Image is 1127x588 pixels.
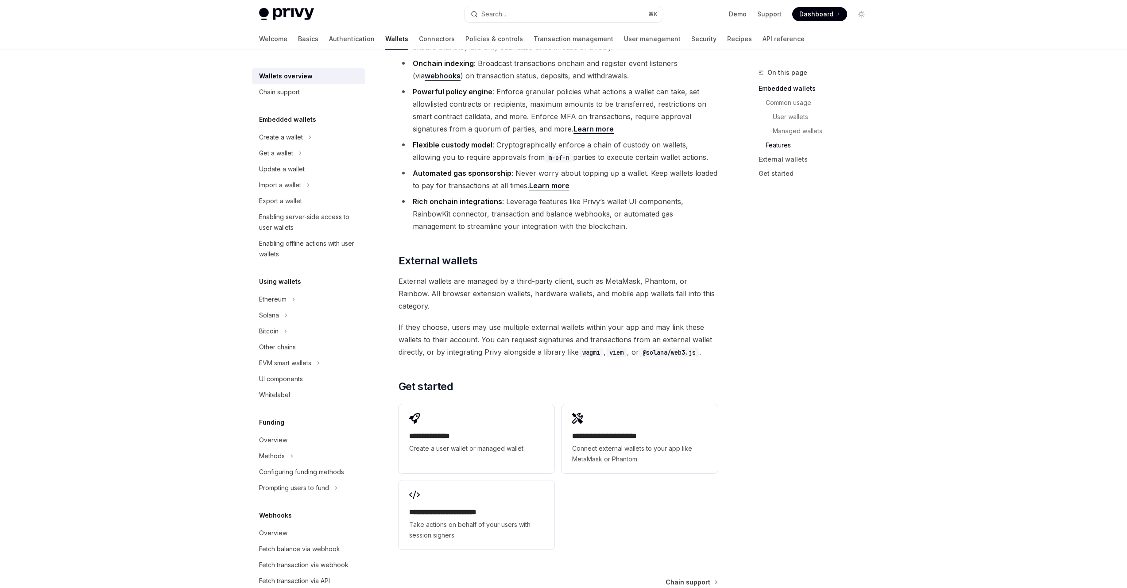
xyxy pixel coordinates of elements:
a: Enabling offline actions with user wallets [252,236,365,262]
div: Import a wallet [259,180,301,190]
a: Wallets [385,28,408,50]
div: Enabling offline actions with user wallets [259,238,360,259]
div: Export a wallet [259,196,302,206]
span: Get started [399,379,453,394]
div: Ethereum [259,294,287,305]
button: Toggle Bitcoin section [252,323,365,339]
a: Recipes [727,28,752,50]
div: Configuring funding methods [259,467,344,477]
span: Take actions on behalf of your users with session signers [409,519,544,541]
a: Export a wallet [252,193,365,209]
a: Get started [759,166,875,181]
span: Connect external wallets to your app like MetaMask or Phantom [572,443,707,464]
a: Whitelabel [252,387,365,403]
img: light logo [259,8,314,20]
div: Fetch balance via webhook [259,544,340,554]
span: ⌘ K [648,11,658,18]
a: Managed wallets [759,124,875,138]
a: Transaction management [534,28,613,50]
span: If they choose, users may use multiple external wallets within your app and may link these wallet... [399,321,718,358]
span: External wallets are managed by a third-party client, such as MetaMask, Phantom, or Rainbow. All ... [399,275,718,312]
a: External wallets [759,152,875,166]
strong: Onchain indexing [413,59,474,68]
a: Chain support [252,84,365,100]
a: Support [757,10,782,19]
h5: Embedded wallets [259,114,316,125]
span: Dashboard [799,10,833,19]
span: External wallets [399,254,477,268]
button: Toggle Ethereum section [252,291,365,307]
div: Chain support [259,87,300,97]
code: m-of-n [545,153,573,162]
div: Create a wallet [259,132,303,143]
a: webhooks [425,71,461,81]
code: wagmi [579,348,604,357]
a: Wallets overview [252,68,365,84]
div: UI components [259,374,303,384]
div: Bitcoin [259,326,279,337]
div: Solana [259,310,279,321]
a: User management [624,28,681,50]
strong: Flexible custody model [413,140,492,149]
span: Create a user wallet or managed wallet [409,443,544,454]
a: Basics [298,28,318,50]
code: viem [606,348,627,357]
button: Toggle Methods section [252,448,365,464]
a: UI components [252,371,365,387]
div: Whitelabel [259,390,290,400]
a: Features [759,138,875,152]
strong: Powerful policy engine [413,87,492,96]
div: Fetch transaction via webhook [259,560,349,570]
div: Enabling server-side access to user wallets [259,212,360,233]
div: Prompting users to fund [259,483,329,493]
a: Welcome [259,28,287,50]
a: Fetch transaction via webhook [252,557,365,573]
div: Methods [259,451,285,461]
li: : Cryptographically enforce a chain of custody on wallets, allowing you to require approvals from... [399,139,718,163]
a: Policies & controls [465,28,523,50]
a: Other chains [252,339,365,355]
a: API reference [763,28,805,50]
li: : Broadcast transactions onchain and register event listeners (via ) on transaction status, depos... [399,57,718,82]
a: Overview [252,525,365,541]
li: : Enforce granular policies what actions a wallet can take, set allowlisted contracts or recipien... [399,85,718,135]
a: Overview [252,432,365,448]
strong: Automated gas sponsorship [413,169,511,178]
a: Update a wallet [252,161,365,177]
h5: Using wallets [259,276,301,287]
button: Toggle Create a wallet section [252,129,365,145]
div: EVM smart wallets [259,358,311,368]
a: Authentication [329,28,375,50]
a: Common usage [759,96,875,110]
a: Connectors [419,28,455,50]
code: @solana/web3.js [639,348,699,357]
a: Demo [729,10,747,19]
button: Toggle Solana section [252,307,365,323]
a: Security [691,28,716,50]
a: Learn more [573,124,614,134]
a: Configuring funding methods [252,464,365,480]
button: Toggle Import a wallet section [252,177,365,193]
button: Toggle EVM smart wallets section [252,355,365,371]
a: Dashboard [792,7,847,21]
h5: Funding [259,417,284,428]
button: Open search [465,6,663,22]
a: Enabling server-side access to user wallets [252,209,365,236]
div: Wallets overview [259,71,313,81]
strong: Rich onchain integrations [413,197,502,206]
button: Toggle dark mode [854,7,868,21]
a: Fetch balance via webhook [252,541,365,557]
div: Other chains [259,342,296,352]
a: Embedded wallets [759,81,875,96]
div: Search... [481,9,506,19]
a: User wallets [759,110,875,124]
button: Toggle Prompting users to fund section [252,480,365,496]
div: Fetch transaction via API [259,576,330,586]
div: Update a wallet [259,164,305,174]
button: Toggle Get a wallet section [252,145,365,161]
h5: Webhooks [259,510,292,521]
div: Get a wallet [259,148,293,159]
span: On this page [767,67,807,78]
a: Learn more [529,181,569,190]
div: Overview [259,528,287,538]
